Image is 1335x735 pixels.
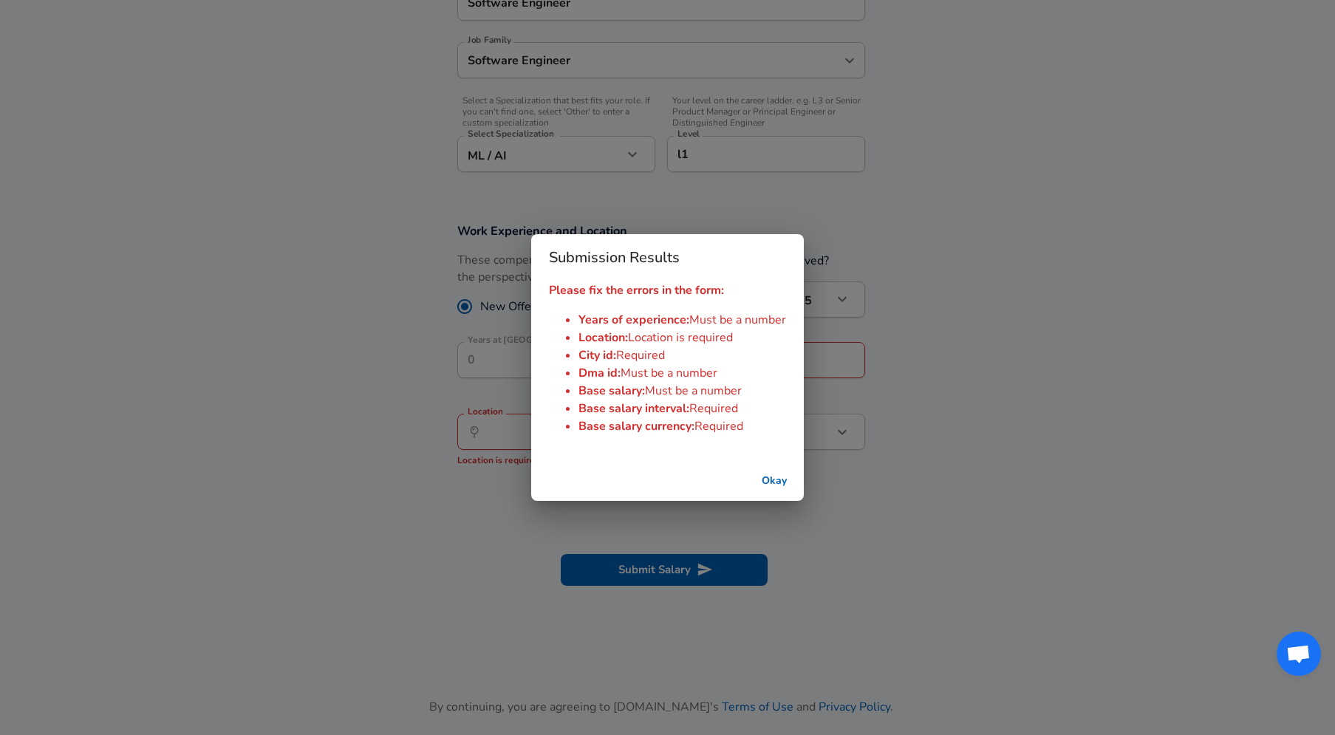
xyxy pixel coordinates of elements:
[689,400,738,417] span: Required
[578,312,689,328] span: Years of experience :
[578,400,689,417] span: Base salary interval :
[751,468,798,495] button: successful-submission-button
[578,347,616,363] span: City id :
[531,234,804,281] h2: Submission Results
[549,282,724,298] strong: Please fix the errors in the form:
[628,329,733,346] span: Location is required
[578,418,694,434] span: Base salary currency :
[578,383,645,399] span: Base salary :
[578,329,628,346] span: Location :
[616,347,665,363] span: Required
[689,312,786,328] span: Must be a number
[1277,632,1321,676] div: Open chat
[578,365,621,381] span: Dma id :
[645,383,742,399] span: Must be a number
[621,365,717,381] span: Must be a number
[694,418,743,434] span: Required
